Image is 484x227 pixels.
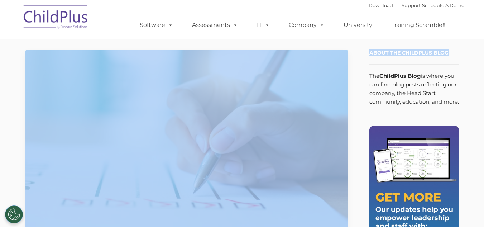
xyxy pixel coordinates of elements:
a: IT [250,18,277,32]
img: ChildPlus by Procare Solutions [20,0,92,36]
a: Company [282,18,332,32]
a: Download [369,3,393,8]
a: Support [402,3,421,8]
a: Assessments [185,18,245,32]
a: Training Scramble!! [384,18,452,32]
a: Software [133,18,180,32]
a: University [336,18,379,32]
span: About the ChildPlus Blog [369,49,449,56]
a: Schedule A Demo [422,3,464,8]
p: The is where you can find blog posts reflecting our company, the Head Start community, education,... [369,72,459,106]
strong: ChildPlus Blog [379,72,421,79]
button: Cookies Settings [5,205,23,223]
font: | [369,3,464,8]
